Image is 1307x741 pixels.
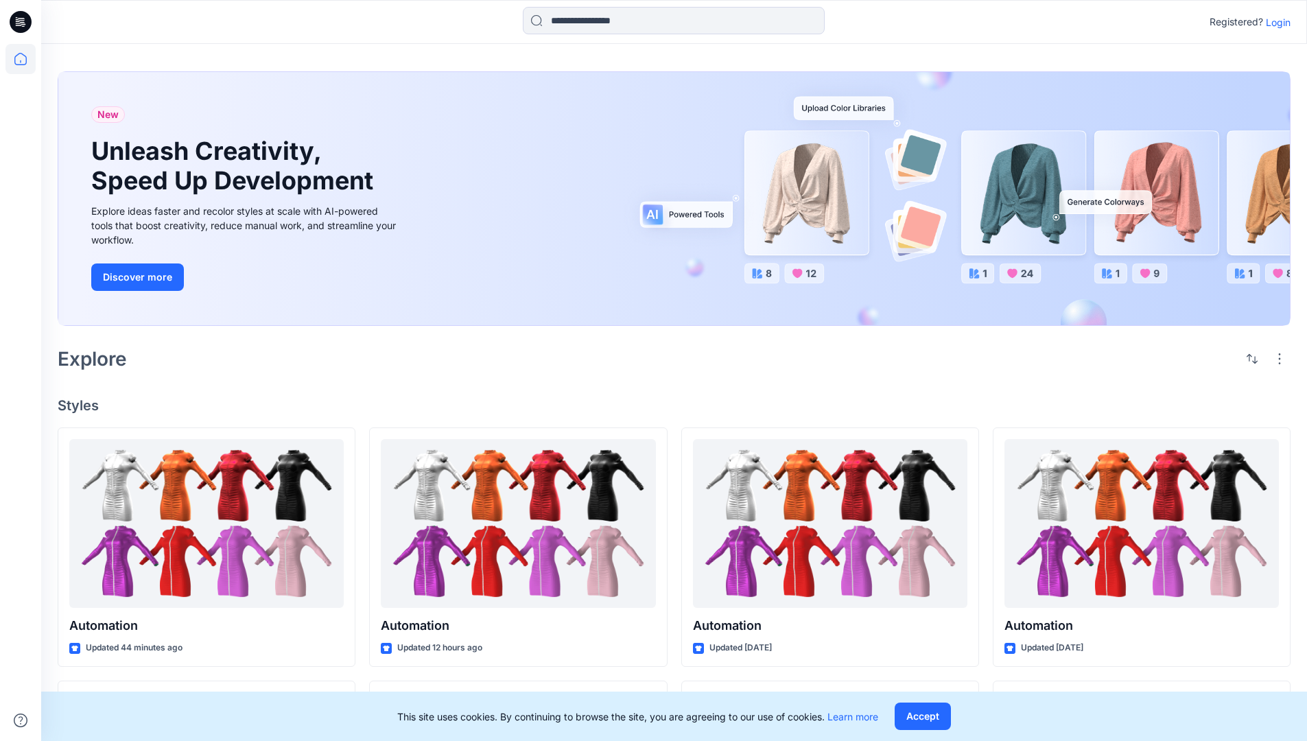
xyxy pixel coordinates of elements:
[69,439,344,609] a: Automation
[58,348,127,370] h2: Explore
[397,709,878,724] p: This site uses cookies. By continuing to browse the site, you are agreeing to our use of cookies.
[1004,439,1279,609] a: Automation
[91,204,400,247] div: Explore ideas faster and recolor styles at scale with AI-powered tools that boost creativity, red...
[693,439,967,609] a: Automation
[97,106,119,123] span: New
[1266,15,1291,30] p: Login
[1004,616,1279,635] p: Automation
[58,397,1291,414] h4: Styles
[397,641,482,655] p: Updated 12 hours ago
[1021,641,1083,655] p: Updated [DATE]
[91,263,400,291] a: Discover more
[895,703,951,730] button: Accept
[381,616,655,635] p: Automation
[693,616,967,635] p: Automation
[827,711,878,722] a: Learn more
[91,137,379,196] h1: Unleash Creativity, Speed Up Development
[1210,14,1263,30] p: Registered?
[86,641,182,655] p: Updated 44 minutes ago
[69,616,344,635] p: Automation
[381,439,655,609] a: Automation
[91,263,184,291] button: Discover more
[709,641,772,655] p: Updated [DATE]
